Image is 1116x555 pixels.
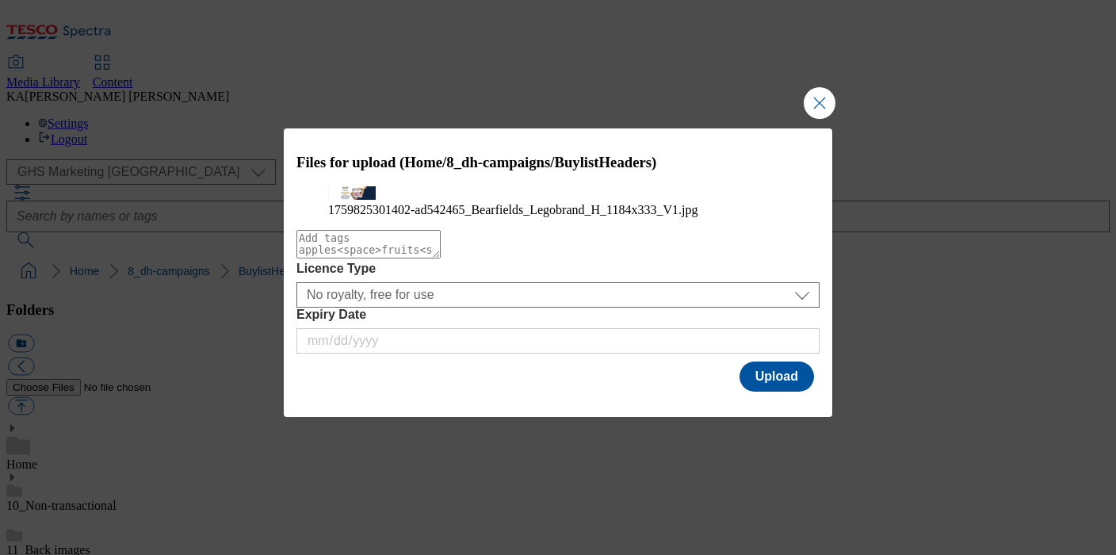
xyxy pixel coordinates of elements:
[296,262,820,276] label: Licence Type
[296,154,820,171] h3: Files for upload (Home/8_dh-campaigns/BuylistHeaders)
[284,128,832,417] div: Modal
[296,308,820,322] label: Expiry Date
[804,87,835,119] button: Close Modal
[328,203,788,217] figcaption: 1759825301402-ad542465_Bearfields_Legobrand_H_1184x333_V1.jpg
[740,362,814,392] button: Upload
[328,186,376,200] img: preview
